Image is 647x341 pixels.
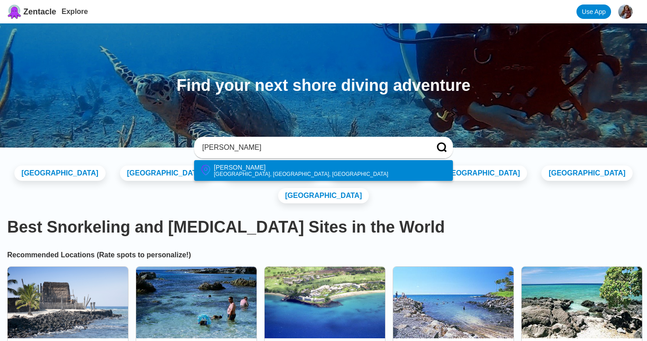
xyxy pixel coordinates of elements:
[214,164,388,171] div: [PERSON_NAME]
[7,218,640,237] h1: Best Snorkeling and [MEDICAL_DATA] Sites in the World
[14,166,106,181] a: [GEOGRAPHIC_DATA]
[7,4,56,19] a: Zentacle logoZentacle
[201,143,424,152] input: Enter a city, state, or country
[576,4,611,19] a: Use App
[615,1,640,22] button: Olivia Robinson
[62,8,88,15] a: Explore
[23,7,56,17] span: Zentacle
[541,166,633,181] a: [GEOGRAPHIC_DATA]
[278,188,369,203] a: [GEOGRAPHIC_DATA]
[7,251,640,259] div: Recommended Locations (Rate spots to personalize!)
[618,4,633,19] img: Olivia Robinson
[120,166,211,181] a: [GEOGRAPHIC_DATA]
[214,171,388,177] div: [GEOGRAPHIC_DATA], [GEOGRAPHIC_DATA], [GEOGRAPHIC_DATA]
[436,166,527,181] a: [GEOGRAPHIC_DATA]
[7,4,22,19] img: Zentacle logo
